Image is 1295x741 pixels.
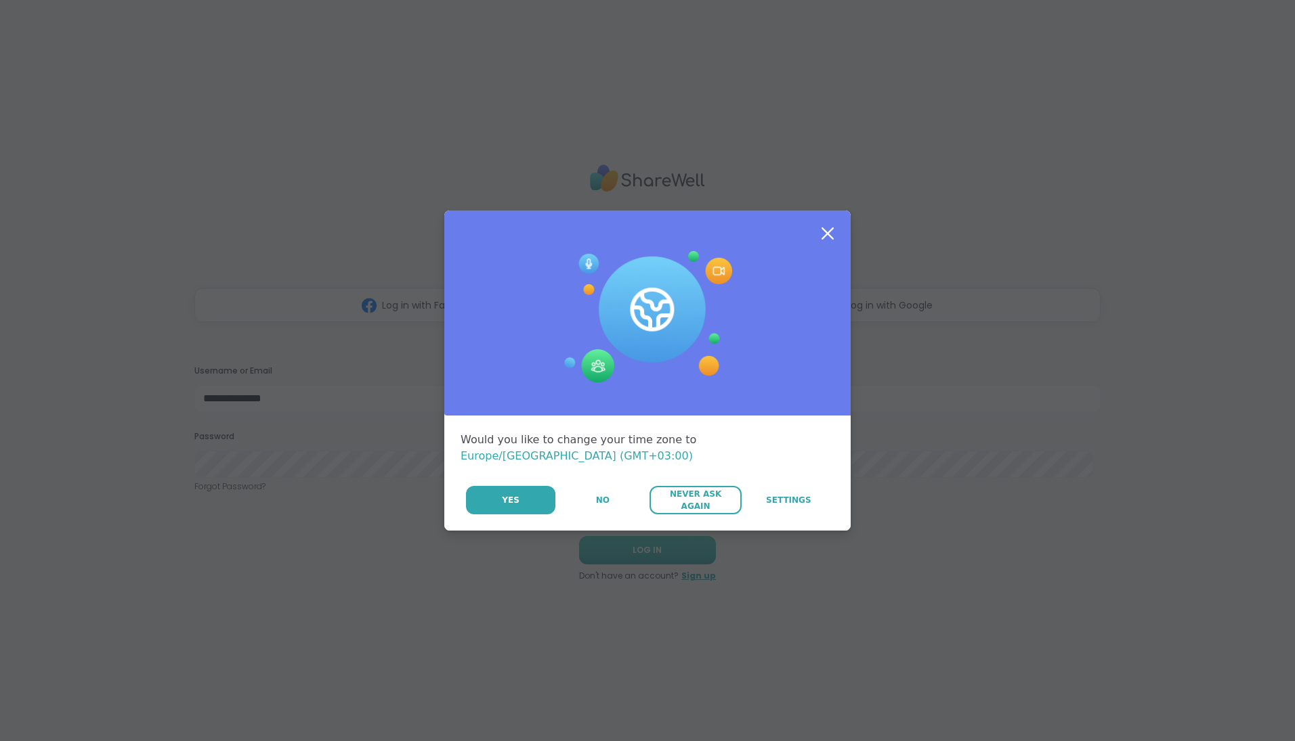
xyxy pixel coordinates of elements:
[650,486,741,514] button: Never Ask Again
[461,449,693,462] span: Europe/[GEOGRAPHIC_DATA] (GMT+03:00)
[502,494,519,506] span: Yes
[466,486,555,514] button: Yes
[557,486,648,514] button: No
[596,494,610,506] span: No
[461,432,834,464] div: Would you like to change your time zone to
[563,251,732,384] img: Session Experience
[656,488,734,512] span: Never Ask Again
[743,486,834,514] a: Settings
[766,494,811,506] span: Settings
